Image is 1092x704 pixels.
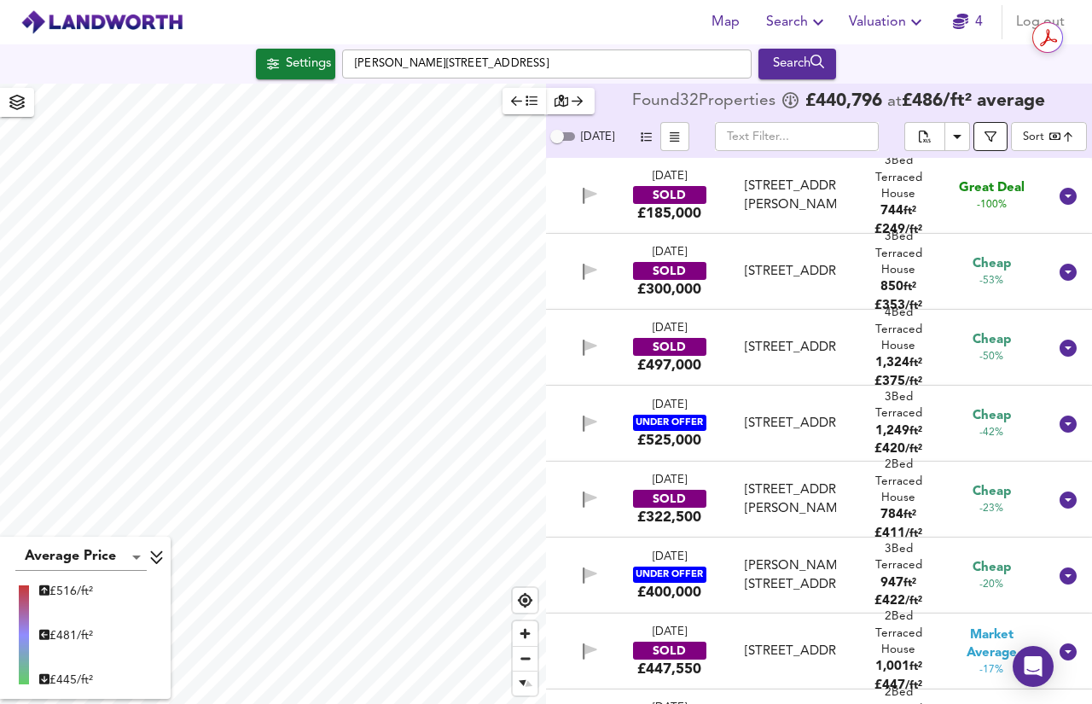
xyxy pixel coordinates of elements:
[256,49,335,79] div: Click to configure Search Settings
[905,376,922,387] span: / ft²
[513,621,537,646] button: Zoom in
[633,415,706,431] div: UNDER OFFER
[909,426,922,437] span: ft²
[1058,414,1078,434] svg: Show Details
[973,255,1011,273] span: Cheap
[1009,5,1072,39] button: Log out
[637,356,701,375] div: £497,000
[633,490,706,508] div: SOLD
[973,483,1011,501] span: Cheap
[955,626,1030,663] span: Market Average
[861,608,936,658] div: 2 Bed Terraced House
[944,122,970,151] button: Download Results
[979,426,1003,440] span: -42%
[705,10,746,34] span: Map
[546,386,1092,462] div: [DATE]UNDER OFFER£525,000 [STREET_ADDRESS]3Bed Terraced1,249ft²£420/ft² Cheap-42%
[738,177,843,214] div: 69 Palmer Road, E13 8NU
[738,643,843,660] div: 20 Hayday Road, E16 4AZ
[633,642,706,660] div: SOLD
[903,206,916,217] span: ft²
[905,528,922,539] span: / ft²
[805,93,882,110] span: £ 440,796
[653,473,687,489] div: [DATE]
[546,310,1092,386] div: [DATE]SOLD£497,000 [STREET_ADDRESS]4Bed Terraced House1,324ft²£375/ft² Cheap-50%
[546,538,1092,614] div: [DATE]UNDER OFFER£400,000 [PERSON_NAME][STREET_ADDRESS]3Bed Terraced947ft²£422/ft² Cheap-20%
[513,588,537,613] button: Find my location
[763,53,832,75] div: Search
[653,398,687,414] div: [DATE]
[874,595,922,608] span: £ 422
[861,229,936,278] div: 3 Bed Terraced House
[973,559,1011,577] span: Cheap
[880,281,903,294] span: 850
[977,198,1007,212] span: -100%
[903,578,916,589] span: ft²
[1058,262,1078,282] svg: Show Details
[979,663,1003,678] span: -17%
[973,407,1011,425] span: Cheap
[874,443,922,456] span: £ 420
[849,10,926,34] span: Valuation
[880,205,903,218] span: 744
[546,158,1092,234] div: [DATE]SOLD£185,000 [STREET_ADDRESS][PERSON_NAME]3Bed Terraced House744ft²£249/ft² Great Deal-100%
[874,224,922,236] span: £ 249
[15,544,147,571] div: Average Price
[875,660,909,673] span: 1,001
[653,550,687,566] div: [DATE]
[256,49,335,79] button: Settings
[758,49,836,79] button: Search
[905,300,922,311] span: / ft²
[905,224,922,236] span: / ft²
[637,583,701,602] div: £400,000
[874,375,922,388] span: £ 375
[861,305,936,354] div: 4 Bed Terraced House
[758,49,836,79] div: Run Your Search
[905,596,922,607] span: / ft²
[861,457,936,506] div: 2 Bed Terraced House
[745,263,836,281] div: [STREET_ADDRESS]
[39,583,93,600] div: £ 516/ft²
[909,661,922,672] span: ft²
[905,444,922,455] span: / ft²
[653,321,687,337] div: [DATE]
[1013,646,1054,687] div: Open Intercom Messenger
[875,425,909,438] span: 1,249
[39,672,93,689] div: £ 445/ft²
[1023,129,1044,145] div: Sort
[513,646,537,671] button: Zoom out
[861,389,936,422] div: 3 Bed Terraced
[874,300,922,312] span: £ 353
[513,671,537,695] button: Reset bearing to north
[874,527,922,540] span: £ 411
[940,5,995,39] button: 4
[39,627,93,644] div: £ 481/ft²
[880,577,903,590] span: 947
[887,94,902,110] span: at
[745,339,836,357] div: [STREET_ADDRESS]
[745,415,836,433] div: [STREET_ADDRESS]
[1058,566,1078,586] svg: Show Details
[759,5,835,39] button: Search
[509,667,541,699] span: Reset bearing to north
[633,186,706,204] div: SOLD
[904,122,970,151] div: split button
[745,177,836,214] div: [STREET_ADDRESS][PERSON_NAME]
[1016,10,1065,34] span: Log out
[738,415,843,433] div: Alexandra Street, London, E16 4DJ
[286,53,331,75] div: Settings
[874,679,922,692] span: £ 447
[653,245,687,261] div: [DATE]
[546,462,1092,538] div: [DATE]SOLD£322,500 [STREET_ADDRESS][PERSON_NAME]2Bed Terraced House784ft²£411/ft² Cheap-23%
[979,274,1003,288] span: -53%
[633,262,706,280] div: SOLD
[959,179,1025,197] span: Great Deal
[546,614,1092,689] div: [DATE]SOLD£447,550 [STREET_ADDRESS]2Bed Terraced House1,001ft²£447/ft² Market Average-17%
[973,331,1011,349] span: Cheap
[745,481,836,518] div: [STREET_ADDRESS][PERSON_NAME]
[637,660,701,678] div: £447,550
[979,578,1003,592] span: -20%
[953,10,983,34] a: 4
